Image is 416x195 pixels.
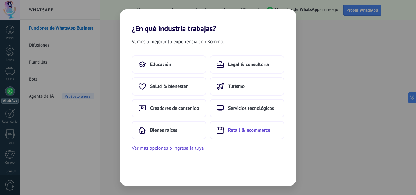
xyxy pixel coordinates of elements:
[132,144,204,152] button: Ver más opciones o ingresa la tuya
[132,38,224,46] span: Vamos a mejorar tu experiencia con Kommo.
[120,9,296,33] h2: ¿En qué industria trabajas?
[210,55,284,74] button: Legal & consultoría
[132,121,206,139] button: Bienes raíces
[228,61,269,68] span: Legal & consultoría
[150,61,171,68] span: Educación
[150,105,199,111] span: Creadores de contenido
[132,99,206,117] button: Creadores de contenido
[228,105,274,111] span: Servicios tecnológicos
[210,99,284,117] button: Servicios tecnológicos
[132,77,206,96] button: Salud & bienestar
[210,121,284,139] button: Retail & ecommerce
[228,127,270,133] span: Retail & ecommerce
[210,77,284,96] button: Turismo
[150,83,188,89] span: Salud & bienestar
[150,127,177,133] span: Bienes raíces
[228,83,245,89] span: Turismo
[132,55,206,74] button: Educación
